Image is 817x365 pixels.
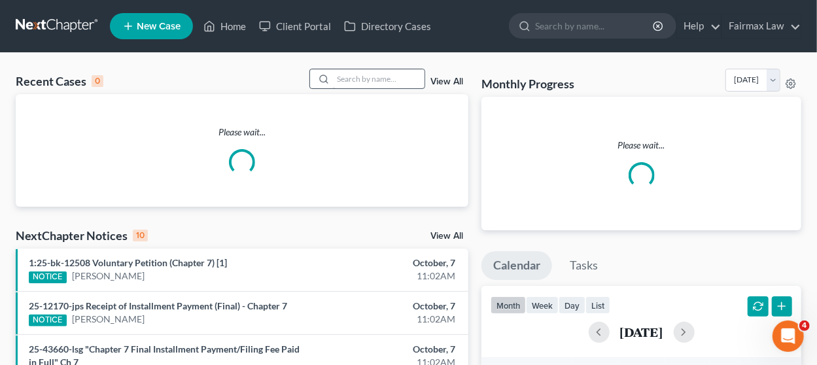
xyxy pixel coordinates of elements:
[585,296,610,314] button: list
[799,321,810,331] span: 4
[677,14,721,38] a: Help
[481,76,574,92] h3: Monthly Progress
[430,232,463,241] a: View All
[773,321,804,352] iframe: Intercom live chat
[92,75,103,87] div: 0
[558,251,610,280] a: Tasks
[333,69,425,88] input: Search by name...
[16,228,148,243] div: NextChapter Notices
[491,296,526,314] button: month
[430,77,463,86] a: View All
[16,73,103,89] div: Recent Cases
[535,14,655,38] input: Search by name...
[29,257,227,268] a: 1:25-bk-12508 Voluntary Petition (Chapter 7) [1]
[29,271,67,283] div: NOTICE
[322,300,455,313] div: October, 7
[16,126,468,139] p: Please wait...
[492,139,791,152] p: Please wait...
[133,230,148,241] div: 10
[72,313,145,326] a: [PERSON_NAME]
[252,14,338,38] a: Client Portal
[620,325,663,339] h2: [DATE]
[29,300,287,311] a: 25-12170-jps Receipt of Installment Payment (Final) - Chapter 7
[338,14,438,38] a: Directory Cases
[197,14,252,38] a: Home
[722,14,801,38] a: Fairmax Law
[322,256,455,269] div: October, 7
[322,343,455,356] div: October, 7
[72,269,145,283] a: [PERSON_NAME]
[322,269,455,283] div: 11:02AM
[559,296,585,314] button: day
[526,296,559,314] button: week
[137,22,181,31] span: New Case
[481,251,552,280] a: Calendar
[322,313,455,326] div: 11:02AM
[29,315,67,326] div: NOTICE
